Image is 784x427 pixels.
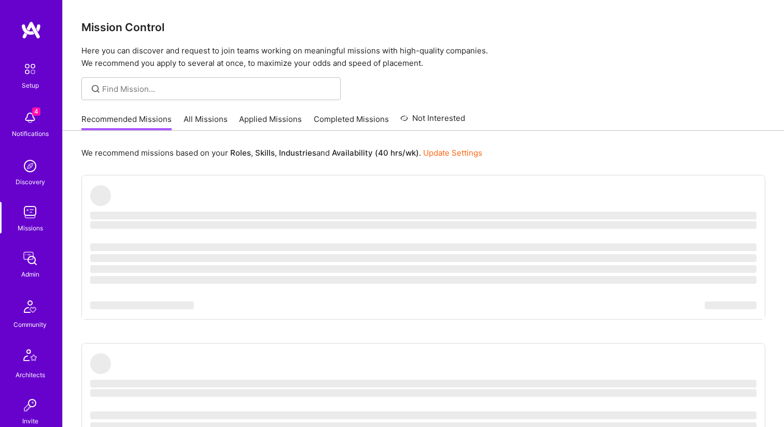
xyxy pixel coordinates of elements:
[423,148,482,158] a: Update Settings
[255,148,275,158] b: Skills
[19,58,41,80] img: setup
[314,114,389,131] a: Completed Missions
[81,21,765,34] h3: Mission Control
[22,416,38,426] div: Invite
[22,80,39,91] div: Setup
[16,176,45,187] div: Discovery
[239,114,302,131] a: Applied Missions
[20,395,40,416] img: Invite
[21,21,41,39] img: logo
[32,107,40,116] span: 4
[20,156,40,176] img: discovery
[13,319,47,330] div: Community
[81,45,765,70] p: Here you can discover and request to join teams working on meaningful missions with high-quality ...
[21,269,39,280] div: Admin
[90,83,102,95] i: icon SearchGrey
[20,202,40,223] img: teamwork
[81,114,172,131] a: Recommended Missions
[18,294,43,319] img: Community
[230,148,251,158] b: Roles
[18,223,43,233] div: Missions
[20,107,40,128] img: bell
[184,114,228,131] a: All Missions
[400,112,465,131] a: Not Interested
[16,369,45,380] div: Architects
[12,128,49,139] div: Notifications
[20,248,40,269] img: admin teamwork
[279,148,316,158] b: Industries
[81,147,482,158] p: We recommend missions based on your , , and .
[18,345,43,369] img: Architects
[332,148,419,158] b: Availability (40 hrs/wk)
[102,84,333,94] input: Find Mission...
